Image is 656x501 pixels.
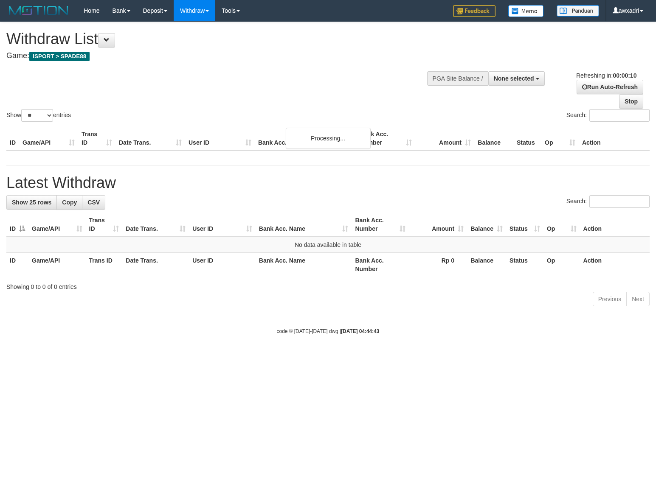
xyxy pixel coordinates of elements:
input: Search: [589,109,650,122]
th: Game/API [19,126,78,151]
strong: 00:00:10 [613,72,636,79]
img: MOTION_logo.png [6,4,71,17]
th: Date Trans. [122,253,189,277]
th: Bank Acc. Number: activate to sort column ascending [352,213,408,237]
th: Op [543,253,580,277]
select: Showentries [21,109,53,122]
th: Amount [415,126,474,151]
a: CSV [82,195,105,210]
th: Date Trans.: activate to sort column ascending [122,213,189,237]
div: Processing... [286,128,371,149]
h4: Game: [6,52,429,60]
th: Status [506,253,543,277]
th: ID [6,253,28,277]
input: Search: [589,195,650,208]
h1: Latest Withdraw [6,174,650,191]
th: Rp 0 [409,253,467,277]
label: Search: [566,109,650,122]
span: None selected [494,75,534,82]
label: Show entries [6,109,71,122]
div: Showing 0 to 0 of 0 entries [6,279,650,291]
th: Amount: activate to sort column ascending [409,213,467,237]
th: Trans ID [86,253,123,277]
label: Search: [566,195,650,208]
th: Date Trans. [115,126,185,151]
th: Game/API: activate to sort column ascending [28,213,86,237]
th: Status: activate to sort column ascending [506,213,543,237]
th: Bank Acc. Number [356,126,415,151]
th: Game/API [28,253,86,277]
th: Op: activate to sort column ascending [543,213,580,237]
th: ID: activate to sort column descending [6,213,28,237]
a: Run Auto-Refresh [577,80,643,94]
th: Trans ID: activate to sort column ascending [86,213,123,237]
th: Status [513,126,541,151]
img: panduan.png [557,5,599,17]
span: Show 25 rows [12,199,51,206]
th: Balance: activate to sort column ascending [467,213,506,237]
th: Action [579,126,650,151]
th: ID [6,126,19,151]
small: code © [DATE]-[DATE] dwg | [277,328,380,334]
a: Next [626,292,650,306]
th: User ID: activate to sort column ascending [189,213,256,237]
span: CSV [87,199,100,206]
th: User ID [185,126,255,151]
img: Button%20Memo.svg [508,5,544,17]
th: Bank Acc. Name [255,126,356,151]
th: Bank Acc. Name: activate to sort column ascending [256,213,352,237]
a: Stop [619,94,643,109]
h1: Withdraw List [6,31,429,48]
img: Feedback.jpg [453,5,496,17]
th: Bank Acc. Number [352,253,408,277]
th: Balance [474,126,513,151]
span: Refreshing in: [576,72,636,79]
div: PGA Site Balance / [427,71,488,86]
button: None selected [488,71,545,86]
th: Action [580,213,650,237]
span: ISPORT > SPADE88 [29,52,90,61]
span: Copy [62,199,77,206]
th: Op [541,126,579,151]
th: Balance [467,253,506,277]
a: Copy [56,195,82,210]
strong: [DATE] 04:44:43 [341,328,379,334]
a: Previous [593,292,627,306]
th: Action [580,253,650,277]
th: User ID [189,253,256,277]
th: Trans ID [78,126,115,151]
td: No data available in table [6,237,650,253]
a: Show 25 rows [6,195,57,210]
th: Bank Acc. Name [256,253,352,277]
